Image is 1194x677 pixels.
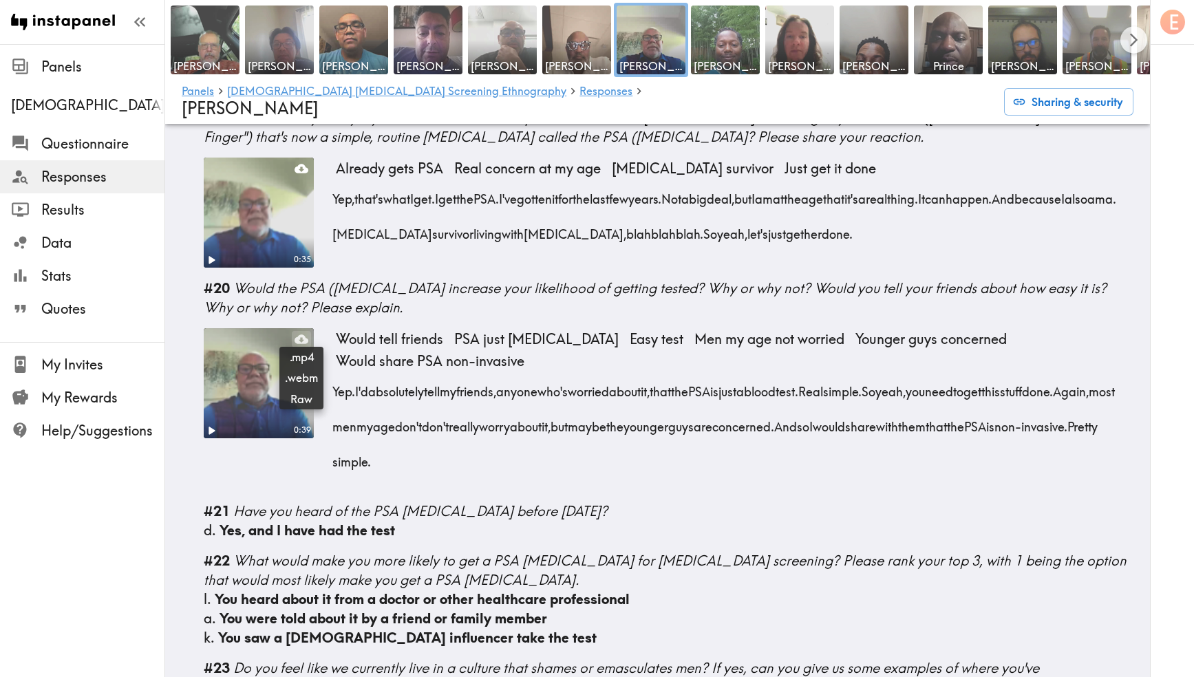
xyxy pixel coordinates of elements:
b: #21 [204,502,230,519]
span: get [963,369,981,405]
span: Questionnaire [41,134,164,153]
span: let's [747,212,768,247]
span: share [845,405,876,440]
span: And [992,177,1014,212]
span: PSA [688,369,710,405]
span: [PERSON_NAME] [1065,58,1129,74]
span: done. [822,212,853,247]
span: can [925,177,946,212]
span: yeah, [717,212,747,247]
span: So [862,369,875,405]
span: real [866,177,887,212]
span: It [918,177,925,212]
span: [PERSON_NAME] [842,58,906,74]
button: Sharing & security [1004,88,1133,116]
span: worry [479,405,510,440]
span: My Invites [41,355,164,374]
span: test. [776,369,798,405]
span: Raw [285,391,318,407]
span: Would the PSA ([MEDICAL_DATA] increase your likelihood of getting tested? Why or why not? Would y... [204,279,1107,316]
span: [PERSON_NAME] [173,58,237,74]
span: about [609,369,641,405]
span: I [1061,177,1065,212]
span: [PERSON_NAME] [768,58,831,74]
span: Would tell friends [330,328,449,350]
span: gotten [517,177,552,212]
button: Play [204,423,219,438]
span: few [609,177,628,212]
span: PSA [964,405,986,440]
span: Already gets PSA [330,158,449,180]
div: d. [204,521,1133,540]
span: done. [1022,369,1053,405]
span: are [694,405,712,440]
span: it's [844,177,858,212]
span: yeah, [875,369,906,405]
span: age [801,177,823,212]
span: Panels [41,57,164,76]
span: [MEDICAL_DATA] survivor [606,158,779,180]
span: Responses [41,167,164,186]
span: Again, [1053,369,1089,405]
span: who's [537,369,568,405]
span: [PERSON_NAME] [471,58,534,74]
span: [PERSON_NAME] [694,58,757,74]
span: don't [395,405,422,440]
span: what [383,177,410,212]
span: need [925,369,953,405]
span: Real [798,369,823,405]
span: My Rewards [41,388,164,407]
span: [DEMOGRAPHIC_DATA] [MEDICAL_DATA] Screening Ethnography [11,96,164,115]
span: about [510,405,542,440]
b: #19 [204,109,230,126]
span: Data [41,233,164,252]
span: am [1087,177,1105,212]
span: the [606,405,623,440]
div: 0:39 [290,425,314,436]
span: Quotes [41,299,164,319]
span: her [804,212,822,247]
span: just [768,212,786,247]
span: younger [623,405,668,440]
span: at [773,177,784,212]
span: simple. [332,440,371,475]
span: Easy test [624,328,689,350]
span: stuff [1000,369,1022,405]
span: the [947,405,964,440]
span: guys [668,405,694,440]
span: that [926,405,947,440]
span: to [953,369,963,405]
span: but [551,405,568,440]
span: so [797,405,809,440]
span: maybe [568,405,606,440]
span: a [681,177,689,212]
span: deal, [707,177,734,212]
span: with [502,212,524,247]
span: with [876,405,898,440]
div: Male Prostate Cancer Screening Ethnography [11,96,164,115]
span: non-invasive. [994,405,1067,440]
span: is [986,405,994,440]
span: Help/Suggestions [41,421,164,440]
span: I [410,177,414,212]
div: k. [204,628,1133,647]
span: E [1169,10,1179,34]
b: #23 [204,659,230,676]
span: absolutely [368,369,424,405]
span: the [784,177,801,212]
span: [PERSON_NAME] [396,58,460,74]
span: them [898,405,926,440]
div: 0:35 [290,254,314,266]
span: anyone [496,369,537,405]
span: [PERSON_NAME] [182,98,319,118]
span: tell [424,369,440,405]
span: So [703,212,717,247]
span: it, [542,405,551,440]
a: Responses [579,85,632,98]
span: a. [1105,177,1116,212]
span: Real concern at my age [449,158,606,180]
span: [PERSON_NAME] [991,58,1054,74]
span: simple. [823,369,862,405]
span: I [751,177,755,212]
span: just [718,369,736,405]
